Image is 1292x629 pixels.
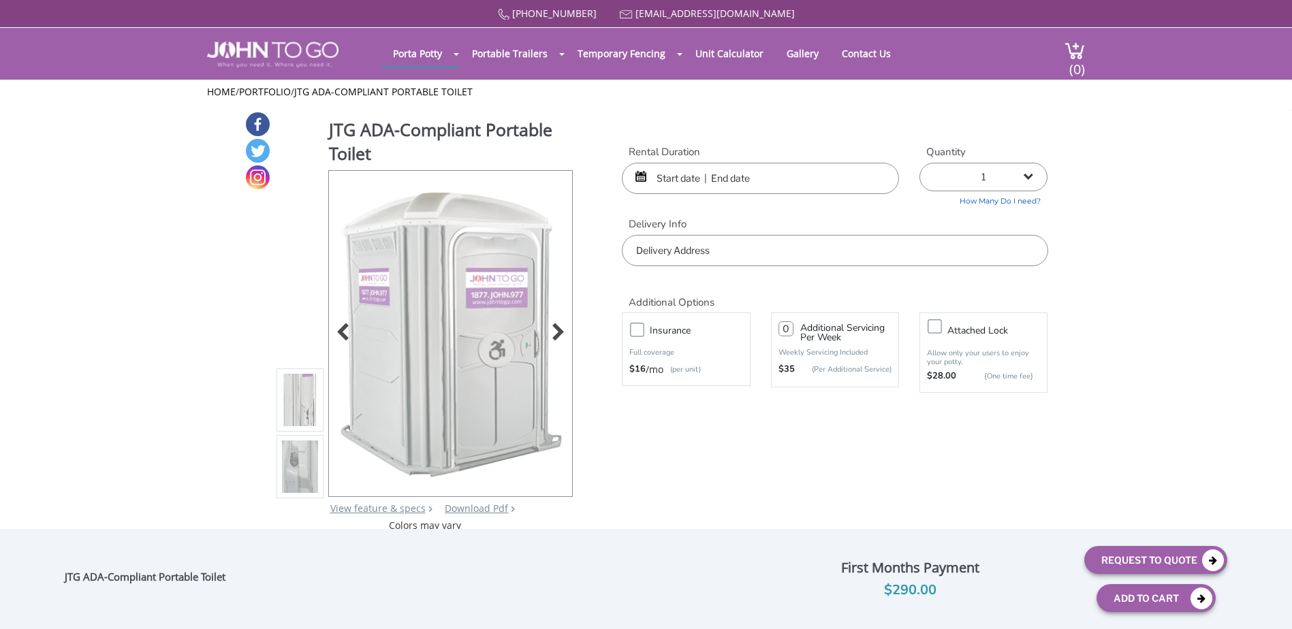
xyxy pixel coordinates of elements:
p: Allow only your users to enjoy your potty. [927,349,1040,366]
button: Add To Cart [1097,584,1216,612]
img: right arrow icon [428,506,432,512]
a: Unit Calculator [685,40,774,67]
img: chevron.png [511,506,515,512]
a: Contact Us [832,40,901,67]
div: $290.00 [746,579,1074,601]
p: Weekly Servicing Included [778,347,892,357]
a: Instagram [246,165,270,189]
label: Delivery Info [622,217,1047,231]
img: Call [498,9,509,20]
span: (0) [1069,49,1085,78]
label: Quantity [919,145,1047,159]
img: JOHN to go [207,42,338,67]
h3: Attached lock [947,322,1054,339]
a: JTG ADA-Compliant Portable Toilet [294,85,473,98]
a: Twitter [246,139,270,163]
a: Download Pdf [445,502,508,515]
img: cart a [1065,42,1085,60]
strong: $35 [778,363,795,376]
h1: JTG ADA-Compliant Portable Toilet [329,118,574,169]
strong: $28.00 [927,370,956,383]
img: Product [282,306,319,627]
img: Mail [620,10,633,19]
h2: Additional Options [622,280,1047,309]
a: Facebook [246,112,270,136]
div: /mo [629,363,742,376]
label: Rental Duration [622,145,899,159]
div: JTG ADA-Compliant Portable Toilet [65,570,232,588]
h3: Additional Servicing Per Week [800,323,892,342]
img: Product [338,171,563,491]
input: Delivery Address [622,235,1047,266]
a: Portfolio [239,85,291,98]
a: Porta Potty [383,40,452,67]
input: 0 [778,321,793,336]
strong: $16 [629,363,646,376]
ul: / / [207,85,1085,99]
a: [EMAIL_ADDRESS][DOMAIN_NAME] [635,7,795,20]
p: (Per Additional Service) [795,364,892,374]
p: {One time fee} [963,370,1033,383]
input: Start date | End date [622,163,899,194]
a: Home [207,85,236,98]
div: Colors may vary [277,519,574,532]
div: First Months Payment [746,556,1074,579]
p: Full coverage [629,346,742,359]
a: View feature & specs [330,502,426,515]
button: Live Chat [1238,575,1292,629]
a: Portable Trailers [462,40,558,67]
a: How Many Do I need? [919,191,1047,207]
h3: Insurance [650,322,756,339]
button: Request To Quote [1084,546,1227,574]
a: Gallery [776,40,829,67]
p: (per unit) [663,363,701,376]
a: [PHONE_NUMBER] [512,7,597,20]
a: Temporary Fencing [567,40,676,67]
img: Product [282,240,319,560]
